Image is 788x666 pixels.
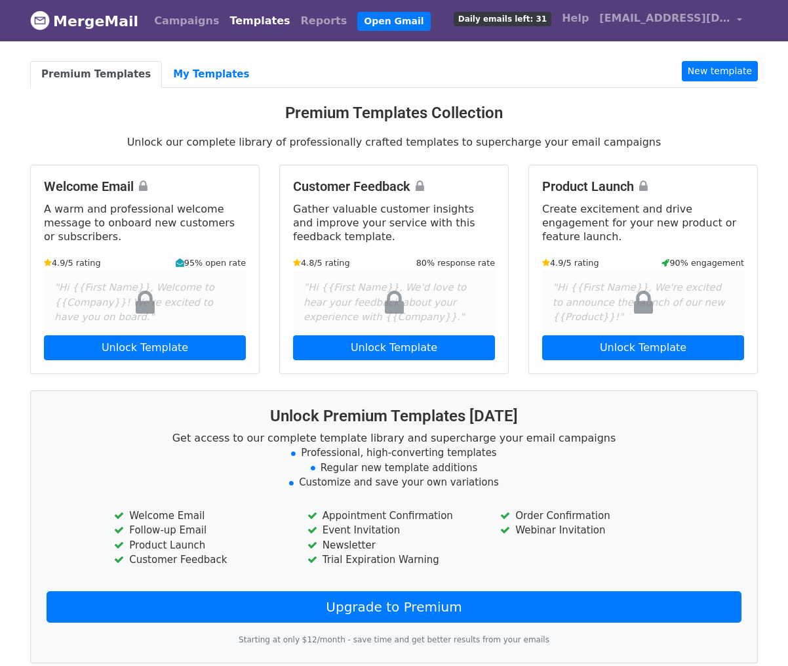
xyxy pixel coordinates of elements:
[176,257,246,269] small: 95% open rate
[682,61,758,81] a: New template
[307,523,481,538] li: Event Invitation
[542,257,599,269] small: 4.9/5 rating
[114,509,287,524] li: Welcome Email
[542,178,744,194] h4: Product Launch
[542,202,744,243] p: Create excitement and drive engagement for your new product or feature launch.
[162,61,260,88] a: My Templates
[47,633,741,647] p: Starting at only $12/month - save time and get better results from your emails
[44,178,246,194] h4: Welcome Email
[293,335,495,360] a: Unlock Template
[307,509,481,524] li: Appointment Confirmation
[357,12,430,31] a: Open Gmail
[307,552,481,568] li: Trial Expiration Warning
[500,509,673,524] li: Order Confirmation
[114,552,287,568] li: Customer Feedback
[454,12,551,26] span: Daily emails left: 31
[296,8,353,34] a: Reports
[47,475,741,490] li: Customize and save your own variations
[599,10,730,26] span: [EMAIL_ADDRESS][DOMAIN_NAME]
[30,135,758,149] p: Unlock our complete library of professionally crafted templates to supercharge your email campaigns
[307,538,481,553] li: Newsletter
[30,61,162,88] a: Premium Templates
[44,335,246,360] a: Unlock Template
[114,523,287,538] li: Follow-up Email
[47,461,741,476] li: Regular new template additions
[47,431,741,445] p: Get access to our complete template library and supercharge your email campaigns
[149,8,224,34] a: Campaigns
[224,8,295,34] a: Templates
[30,104,758,123] h3: Premium Templates Collection
[661,257,744,269] small: 90% engagement
[542,270,744,335] div: "Hi {{First Name}}, We're excited to announce the launch of our new {{Product}}!"
[114,538,287,553] li: Product Launch
[30,10,50,30] img: MergeMail logo
[47,407,741,426] h3: Unlock Premium Templates [DATE]
[44,202,246,243] p: A warm and professional welcome message to onboard new customers or subscribers.
[47,446,741,461] li: Professional, high-converting templates
[542,335,744,360] a: Unlock Template
[44,270,246,335] div: "Hi {{First Name}}, Welcome to {{Company}}! We're excited to have you on board."
[416,257,495,269] small: 80% response rate
[293,202,495,243] p: Gather valuable customer insights and improve your service with this feedback template.
[44,257,101,269] small: 4.9/5 rating
[293,270,495,335] div: "Hi {{First Name}}, We'd love to hear your feedback about your experience with {{Company}}."
[293,257,350,269] small: 4.8/5 rating
[448,5,557,31] a: Daily emails left: 31
[594,5,747,36] a: [EMAIL_ADDRESS][DOMAIN_NAME]
[293,178,495,194] h4: Customer Feedback
[30,7,138,35] a: MergeMail
[500,523,673,538] li: Webinar Invitation
[47,591,741,623] a: Upgrade to Premium
[557,5,594,31] a: Help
